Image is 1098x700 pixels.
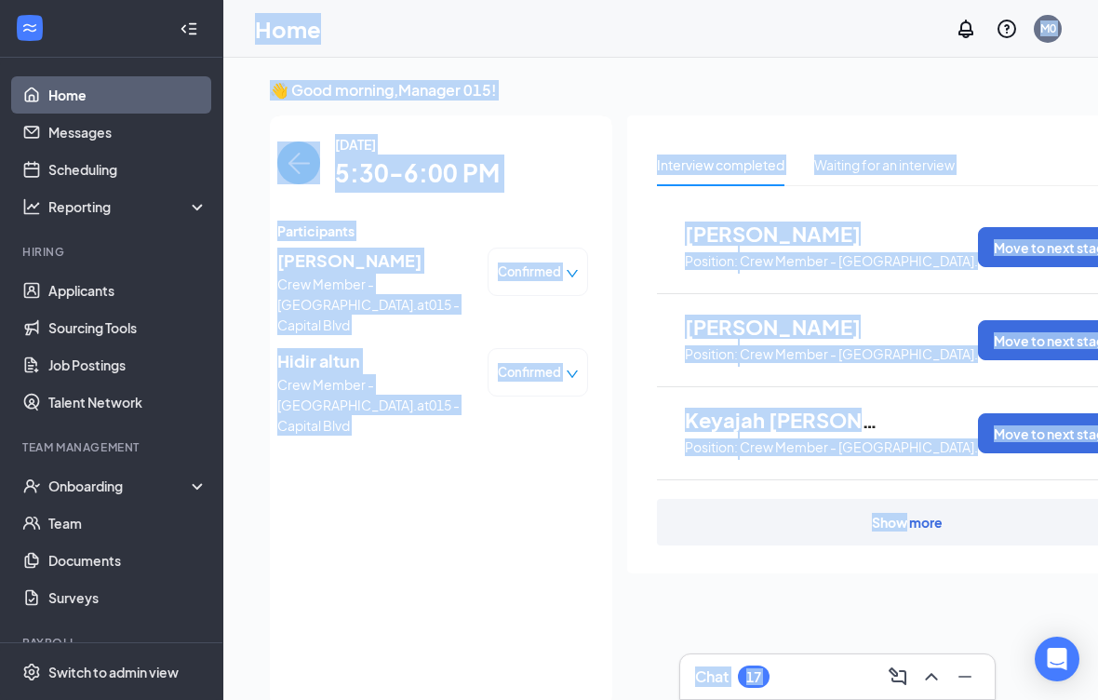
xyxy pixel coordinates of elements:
[746,669,761,685] div: 17
[180,20,198,38] svg: Collapse
[48,197,208,216] div: Reporting
[685,345,738,363] p: Position:
[22,663,41,681] svg: Settings
[277,274,473,335] span: Crew Member - [GEOGRAPHIC_DATA]. at 015 - Capital Blvd
[685,408,890,432] span: Keyajah [PERSON_NAME]
[814,155,955,175] div: Waiting for an interview
[22,439,204,455] div: Team Management
[48,346,208,384] a: Job Postings
[498,262,561,281] span: Confirmed
[277,374,473,436] span: Crew Member - [GEOGRAPHIC_DATA]. at 015 - Capital Blvd
[335,134,500,155] span: [DATE]
[566,267,579,280] span: down
[740,252,978,270] p: Crew Member - [GEOGRAPHIC_DATA].
[48,151,208,188] a: Scheduling
[566,368,579,381] span: down
[685,252,738,270] p: Position:
[498,363,561,382] span: Confirmed
[917,662,946,692] button: ChevronUp
[872,513,943,532] div: Show more
[277,141,320,184] button: back-button
[685,438,738,456] p: Position:
[48,542,208,579] a: Documents
[657,155,784,175] div: Interview completed
[48,272,208,309] a: Applicants
[740,345,978,363] p: Crew Member - [GEOGRAPHIC_DATA].
[48,579,208,616] a: Surveys
[48,114,208,151] a: Messages
[48,663,179,681] div: Switch to admin view
[48,309,208,346] a: Sourcing Tools
[1040,20,1056,36] div: M0
[685,315,890,339] span: [PERSON_NAME]
[883,662,913,692] button: ComposeMessage
[685,222,890,246] span: [PERSON_NAME]
[48,505,208,542] a: Team
[277,348,473,374] span: Hidir altun
[996,18,1018,40] svg: QuestionInfo
[277,221,588,241] span: Participants
[48,384,208,421] a: Talent Network
[335,155,500,193] span: 5:30-6:00 PM
[255,13,321,45] h1: Home
[48,76,208,114] a: Home
[22,197,41,216] svg: Analysis
[955,18,977,40] svg: Notifications
[1035,637,1079,681] div: Open Intercom Messenger
[22,477,41,495] svg: UserCheck
[950,662,980,692] button: Minimize
[954,666,976,688] svg: Minimize
[20,19,39,37] svg: WorkstreamLogo
[48,477,192,495] div: Onboarding
[22,244,204,260] div: Hiring
[277,248,473,274] span: [PERSON_NAME]
[920,666,943,688] svg: ChevronUp
[740,438,978,456] p: Crew Member - [GEOGRAPHIC_DATA].
[695,666,729,687] h3: Chat
[22,635,204,651] div: Payroll
[887,666,909,688] svg: ComposeMessage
